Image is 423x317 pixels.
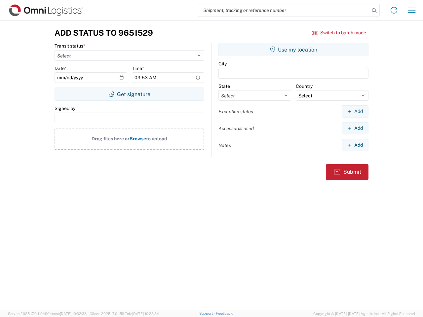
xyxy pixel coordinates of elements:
[342,122,368,134] button: Add
[296,83,313,89] label: Country
[312,27,366,38] button: Switch to batch mode
[218,83,230,89] label: State
[55,28,153,38] h3: Add Status to 9651529
[216,311,233,315] a: Feedback
[313,311,415,317] span: Copyright © [DATE]-[DATE] Agistix Inc., All Rights Reserved
[55,88,204,101] button: Get signature
[55,105,75,111] label: Signed by
[55,43,85,49] label: Transit status
[90,312,159,316] span: Client: 2025.17.0-159f9de
[132,312,159,316] span: [DATE] 10:23:34
[132,65,144,71] label: Time
[218,142,231,148] label: Notes
[342,105,368,118] button: Add
[218,61,227,67] label: City
[92,136,130,141] span: Drag files here or
[326,164,368,180] button: Submit
[130,136,146,141] span: Browse
[218,43,368,56] button: Use my location
[146,136,167,141] span: to upload
[218,125,254,131] label: Accessorial used
[198,4,369,17] input: Shipment, tracking or reference number
[55,65,67,71] label: Date
[8,312,87,316] span: Server: 2025.17.0-1194904eeae
[218,109,253,115] label: Exception status
[342,139,368,151] button: Add
[60,312,87,316] span: [DATE] 10:32:38
[199,311,216,315] a: Support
